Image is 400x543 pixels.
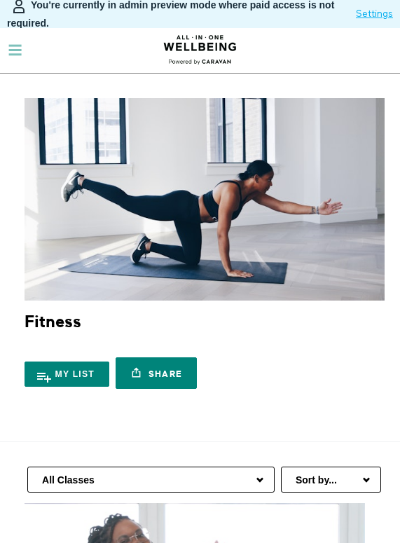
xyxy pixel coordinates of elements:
[158,25,242,67] img: CARAVAN
[116,357,197,389] a: Share
[25,98,385,301] img: Fitness
[25,362,110,387] button: My list
[356,7,393,21] a: Settings
[25,311,81,333] h1: Fitness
